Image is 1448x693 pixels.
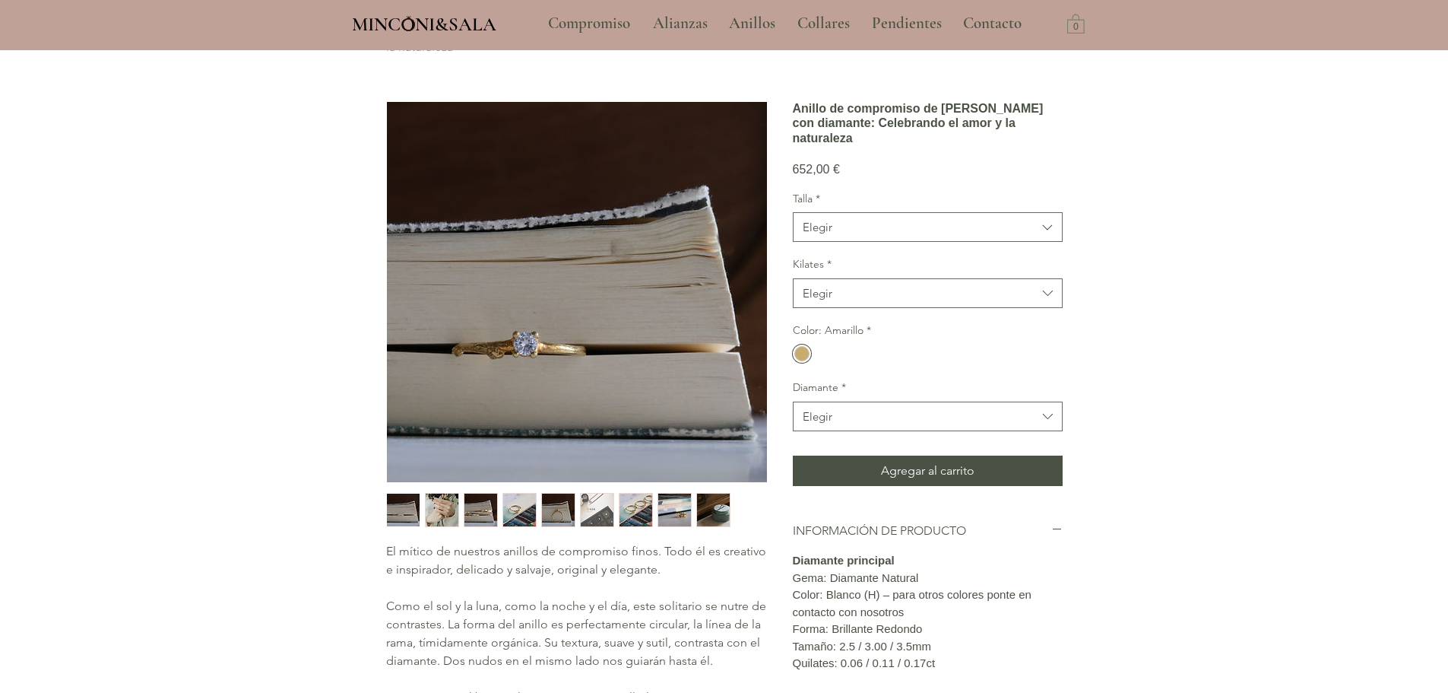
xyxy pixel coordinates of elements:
[658,494,691,526] img: Miniatura: Anillo de compromiso de rama con diamante: Celebrando el amor y la naturaleza
[507,5,1063,43] nav: Sitio
[864,5,949,43] p: Pendientes
[718,5,786,43] a: Anillos
[642,5,718,43] a: Alianzas
[503,494,536,526] img: Miniatura: Anillo de compromiso de rama con diamante: Celebrando el amor y la naturaleza
[696,493,730,527] div: 9 / 9
[352,10,496,35] a: MINCONI&SALA
[386,493,420,527] div: 1 / 9
[793,570,1063,587] p: Gema: Diamante Natural
[803,408,832,424] div: Elegir
[580,493,614,527] button: Miniatura: Anillo de compromiso de rama con diamante: Celebrando el amor y la naturaleza
[793,523,1051,539] h2: INFORMACIÓN DE PRODUCTO
[542,494,575,526] img: Miniatura: Anillo de compromiso de rama con diamante: Celebrando el amor y la naturaleza
[860,5,952,43] a: Pendientes
[793,163,840,176] span: 652,00 €
[426,494,458,526] img: Miniatura: Anillo de compromiso de rama con diamante: Celebrando el amor y la naturaleza
[803,219,832,235] div: Elegir
[881,462,974,480] span: Agregar al carrito
[790,5,857,43] p: Collares
[793,278,1063,308] button: Kilates
[657,493,692,527] div: 8 / 9
[541,493,575,527] button: Miniatura: Anillo de compromiso de rama con diamante: Celebrando el amor y la naturaleza
[1073,22,1079,33] text: 0
[793,523,1063,539] button: INFORMACIÓN DE PRODUCTO
[645,5,715,43] p: Alianzas
[1067,13,1085,33] a: Carrito con 0 ítems
[793,101,1063,145] h1: Anillo de compromiso de [PERSON_NAME] con diamante: Celebrando el amor y la naturaleza
[793,621,1063,638] p: Forma: Brillante Redondo
[619,493,653,527] button: Miniatura: Anillo de compromiso de rama con diamante: Celebrando el amor y la naturaleza
[786,5,860,43] a: Collares
[952,5,1034,43] a: Contacto
[386,101,768,483] button: Anillo de compromiso de rama con diamante: Celebrando el amor y la naturalezaAgrandar
[793,212,1063,242] button: Talla
[657,493,692,527] button: Miniatura: Anillo de compromiso de rama con diamante: Celebrando el amor y la naturaleza
[580,493,614,527] div: 6 / 9
[803,285,832,301] div: Elegir
[502,493,537,527] div: 4 / 9
[425,493,459,527] div: 2 / 9
[955,5,1029,43] p: Contacto
[697,494,730,526] img: Miniatura: Anillo de compromiso de rama con diamante: Celebrando el amor y la naturaleza
[386,597,766,670] p: Como el sol y la luna, como la noche y el día, este solitario se nutre de contrastes. La forma de...
[540,5,638,43] p: Compromiso
[464,493,498,527] button: Miniatura: Anillo de compromiso de rama con diamante: Celebrando el amor y la naturaleza
[387,102,767,482] img: Anillo de compromiso de rama con diamante: Celebrando el amor y la naturaleza
[425,493,459,527] button: Miniatura: Anillo de compromiso de rama con diamante: Celebrando el amor y la naturaleza
[352,13,496,36] span: MINCONI&SALA
[793,323,871,339] legend: Color: Amarillo
[793,587,1063,621] p: Color: Blanco (H) – para otros colores ponte en contacto con nosotros
[537,5,642,43] a: Compromiso
[793,456,1063,486] button: Agregar al carrito
[793,402,1063,431] button: Diamante
[386,22,934,53] a: Anillo de compromiso de [PERSON_NAME] con diamante: Celebrando el amor y la naturaleza
[793,257,1063,272] label: Kilates
[793,380,1063,396] label: Diamante
[721,5,783,43] p: Anillos
[619,494,652,526] img: Miniatura: Anillo de compromiso de rama con diamante: Celebrando el amor y la naturaleza
[619,493,653,527] div: 7 / 9
[793,192,1063,207] label: Talla
[581,494,613,526] img: Miniatura: Anillo de compromiso de rama con diamante: Celebrando el amor y la naturaleza
[387,494,420,526] img: Miniatura: Anillo de compromiso de rama con diamante: Celebrando el amor y la naturaleza
[793,554,895,567] strong: Diamante principal
[464,493,498,527] div: 3 / 9
[502,493,537,527] button: Miniatura: Anillo de compromiso de rama con diamante: Celebrando el amor y la naturaleza
[541,493,575,527] div: 5 / 9
[386,542,766,579] p: El mítico de nuestros anillos de compromiso finos. Todo él es creativo e inspirador, delicado y s...
[402,16,415,31] img: Minconi Sala
[464,494,497,526] img: Miniatura: Anillo de compromiso de rama con diamante: Celebrando el amor y la naturaleza
[793,638,1063,656] p: Tamaño: 2.5 / 3.00 / 3.5mm
[696,493,730,527] button: Miniatura: Anillo de compromiso de rama con diamante: Celebrando el amor y la naturaleza
[793,655,1063,672] p: Quilates: 0.06 / 0.11 / 0.17ct
[386,493,420,527] button: Miniatura: Anillo de compromiso de rama con diamante: Celebrando el amor y la naturaleza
